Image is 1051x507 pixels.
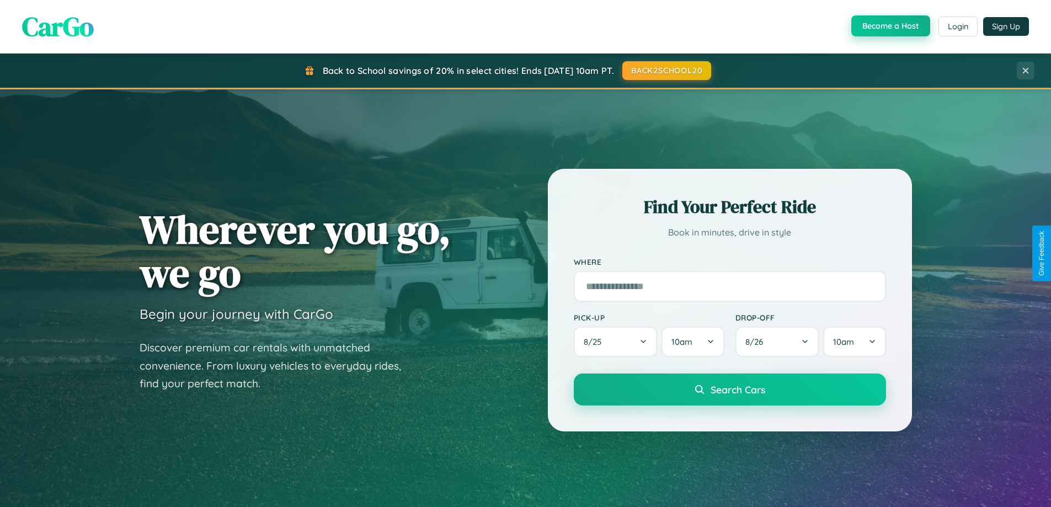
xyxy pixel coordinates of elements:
h1: Wherever you go, we go [140,207,451,295]
button: 8/25 [574,327,658,357]
p: Book in minutes, drive in style [574,225,886,241]
label: Drop-off [735,313,886,322]
span: 8 / 26 [745,337,769,347]
button: 10am [661,327,724,357]
span: 8 / 25 [584,337,607,347]
span: 10am [671,337,692,347]
h2: Find Your Perfect Ride [574,195,886,219]
button: Sign Up [983,17,1029,36]
button: 8/26 [735,327,819,357]
span: CarGo [22,8,94,45]
p: Discover premium car rentals with unmatched convenience. From luxury vehicles to everyday rides, ... [140,339,415,393]
button: Search Cars [574,373,886,405]
h3: Begin your journey with CarGo [140,306,333,322]
div: Give Feedback [1038,231,1045,276]
label: Pick-up [574,313,724,322]
button: Become a Host [851,15,930,36]
span: Back to School savings of 20% in select cities! Ends [DATE] 10am PT. [323,65,614,76]
button: Login [938,17,978,36]
span: 10am [833,337,854,347]
button: BACK2SCHOOL20 [622,61,711,80]
label: Where [574,257,886,266]
button: 10am [823,327,885,357]
span: Search Cars [711,383,765,396]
